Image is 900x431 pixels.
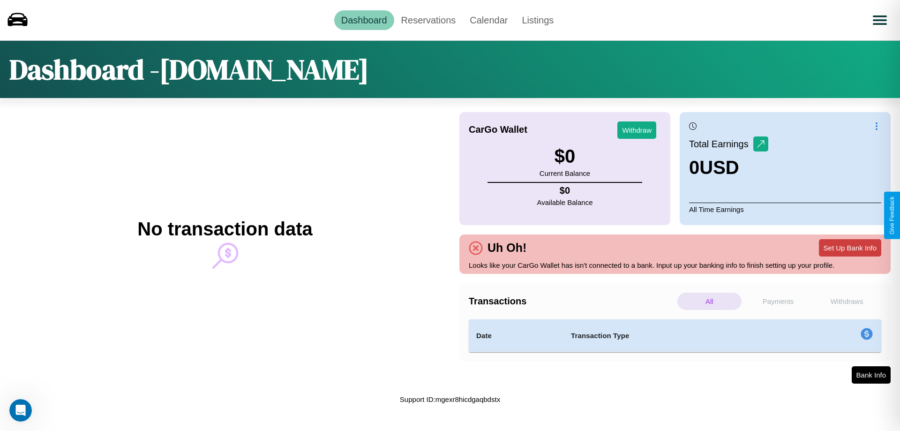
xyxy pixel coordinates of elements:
[469,259,881,272] p: Looks like your CarGo Wallet has isn't connected to a bank. Input up your banking info to finish ...
[483,241,531,255] h4: Uh Oh!
[689,136,753,152] p: Total Earnings
[815,293,879,310] p: Withdraws
[677,293,742,310] p: All
[394,10,463,30] a: Reservations
[469,319,881,352] table: simple table
[540,167,590,180] p: Current Balance
[867,7,893,33] button: Open menu
[852,366,891,384] button: Bank Info
[400,393,500,406] p: Support ID: mgexr8hicdgaqbdstx
[476,330,556,341] h4: Date
[9,50,369,89] h1: Dashboard - [DOMAIN_NAME]
[537,185,593,196] h4: $ 0
[617,121,656,139] button: Withdraw
[9,399,32,422] iframe: Intercom live chat
[334,10,394,30] a: Dashboard
[469,124,527,135] h4: CarGo Wallet
[469,296,675,307] h4: Transactions
[540,146,590,167] h3: $ 0
[889,197,895,234] div: Give Feedback
[819,239,881,257] button: Set Up Bank Info
[463,10,515,30] a: Calendar
[689,157,768,178] h3: 0 USD
[746,293,810,310] p: Payments
[537,196,593,209] p: Available Balance
[571,330,784,341] h4: Transaction Type
[515,10,561,30] a: Listings
[689,203,881,216] p: All Time Earnings
[137,219,312,240] h2: No transaction data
